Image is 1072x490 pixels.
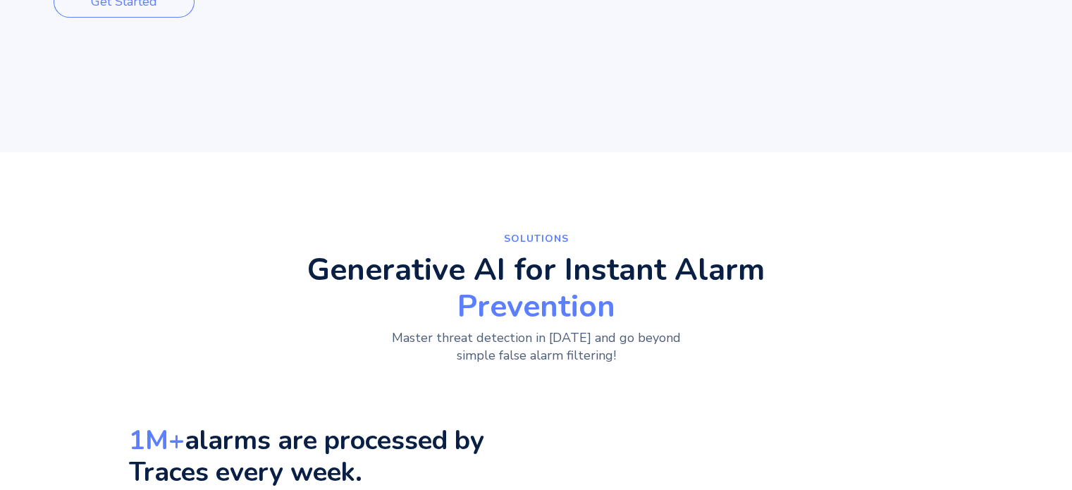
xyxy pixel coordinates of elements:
[129,422,185,458] strong: 1M+
[129,424,529,488] h3: alarms are processed by Traces every week.
[307,255,765,322] h2: Generative AI for Instant Alarm
[360,230,713,247] p: SolutionS
[307,291,765,322] span: Prevention
[378,329,694,365] p: Master threat detection in [DATE] and go beyond simple false alarm filtering!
